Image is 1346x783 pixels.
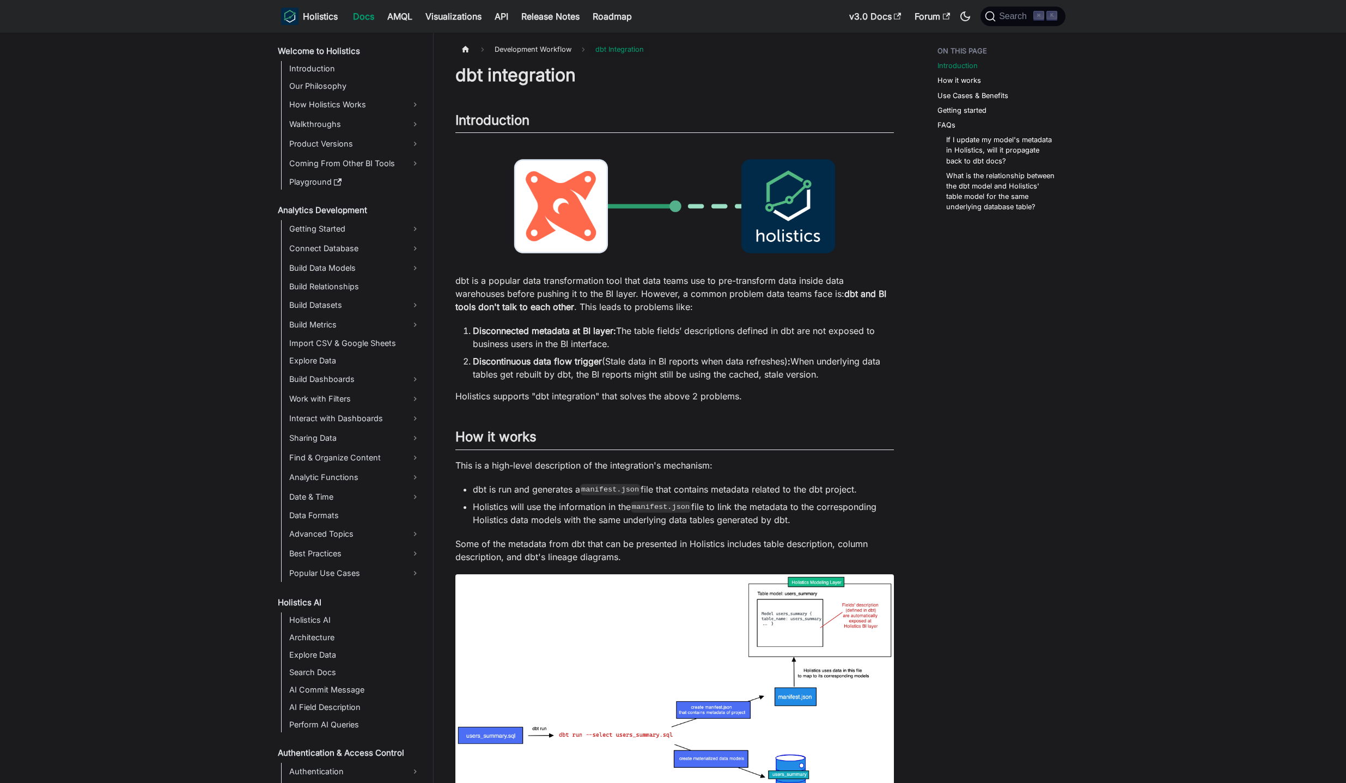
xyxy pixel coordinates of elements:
[346,8,381,25] a: Docs
[286,240,424,257] a: Connect Database
[1046,11,1057,21] kbd: K
[270,33,434,783] nav: Docs sidebar
[381,8,419,25] a: AMQL
[455,112,894,133] h2: Introduction
[275,595,424,610] a: Holistics AI
[489,41,577,57] span: Development Workflow
[286,279,424,294] a: Build Relationships
[286,700,424,715] a: AI Field Description
[286,717,424,732] a: Perform AI Queries
[937,75,981,86] a: How it works
[473,500,894,526] li: Holistics will use the information in the file to link the metadata to the corresponding Holistic...
[275,745,424,761] a: Authentication & Access Control
[937,60,978,71] a: Introduction
[286,449,424,466] a: Find & Organize Content
[286,565,424,582] a: Popular Use Cases
[473,324,894,350] li: The table fields’ descriptions defined in dbt are not exposed to business users in the BI interface.
[286,116,424,133] a: Walkthroughs
[455,142,894,271] img: dbt-to-holistics
[286,96,424,113] a: How Holistics Works
[286,429,424,447] a: Sharing Data
[515,8,586,25] a: Release Notes
[286,410,424,427] a: Interact with Dashboards
[286,469,424,486] a: Analytic Functions
[937,105,986,116] a: Getting started
[286,763,424,780] a: Authentication
[946,171,1055,213] a: What is the relationship between the dbt model and Holistics' table model for the same underlying...
[286,155,424,172] a: Coming From Other BI Tools
[286,371,424,388] a: Build Dashboards
[957,8,974,25] button: Switch between dark and light mode (currently dark mode)
[286,525,424,543] a: Advanced Topics
[788,356,790,367] strong: :
[1033,11,1044,21] kbd: ⌘
[473,356,602,367] strong: Discontinuous data flow trigger
[286,682,424,697] a: AI Commit Message
[455,41,476,57] a: Home page
[286,508,424,523] a: Data Formats
[275,44,424,59] a: Welcome to Holistics
[455,537,894,563] p: Some of the metadata from dbt that can be presented in Holistics includes table description, colu...
[473,325,616,336] strong: Disconnected metadata at BI layer:
[281,8,299,25] img: Holistics
[937,120,955,130] a: FAQs
[980,7,1065,26] button: Search (Command+K)
[286,630,424,645] a: Architecture
[586,8,638,25] a: Roadmap
[455,459,894,472] p: This is a high-level description of the integration's mechanism:
[946,135,1055,166] a: If I update my model's metadata in Holistics, will it propagate back to dbt docs?
[455,429,894,450] h2: How it works
[286,353,424,368] a: Explore Data
[286,174,424,190] a: Playground
[286,612,424,628] a: Holistics AI
[908,8,957,25] a: Forum
[455,41,894,57] nav: Breadcrumbs
[286,135,424,153] a: Product Versions
[843,8,908,25] a: v3.0 Docs
[286,259,424,277] a: Build Data Models
[286,336,424,351] a: Import CSV & Google Sheets
[590,41,649,57] span: dbt Integration
[937,90,1008,101] a: Use Cases & Benefits
[286,220,424,238] a: Getting Started
[580,484,641,495] code: manifest.json
[281,8,338,25] a: HolisticsHolistics
[286,488,424,506] a: Date & Time
[275,203,424,218] a: Analytics Development
[286,545,424,562] a: Best Practices
[286,390,424,408] a: Work with Filters
[455,390,894,403] p: Holistics supports "dbt integration" that solves the above 2 problems.
[488,8,515,25] a: API
[996,11,1033,21] span: Search
[286,647,424,663] a: Explore Data
[286,78,424,94] a: Our Philosophy
[455,274,894,313] p: dbt is a popular data transformation tool that data teams use to pre-transform data inside data w...
[286,296,424,314] a: Build Datasets
[286,316,424,333] a: Build Metrics
[303,10,338,23] b: Holistics
[419,8,488,25] a: Visualizations
[473,483,894,496] li: dbt is run and generates a file that contains metadata related to the dbt project.
[286,665,424,680] a: Search Docs
[286,61,424,76] a: Introduction
[473,355,894,381] li: (Stale data in BI reports when data refreshes) When underlying data tables get rebuilt by dbt, th...
[631,501,691,512] code: manifest.json
[455,64,894,86] h1: dbt integration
